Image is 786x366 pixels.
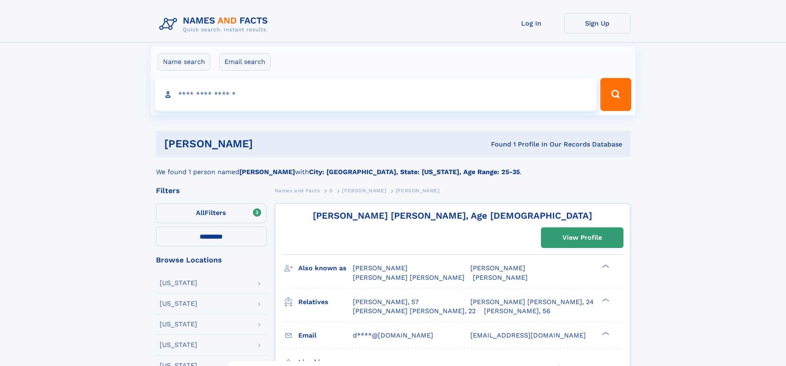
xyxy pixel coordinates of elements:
[219,53,271,71] label: Email search
[541,228,623,248] a: View Profile
[600,78,631,111] button: Search Button
[160,342,197,348] div: [US_STATE]
[160,321,197,328] div: [US_STATE]
[158,53,210,71] label: Name search
[156,187,267,194] div: Filters
[470,264,525,272] span: [PERSON_NAME]
[156,157,630,177] div: We found 1 person named with .
[600,297,610,302] div: ❯
[275,185,320,196] a: Names and Facts
[156,256,267,264] div: Browse Locations
[600,264,610,269] div: ❯
[498,13,564,33] a: Log In
[160,300,197,307] div: [US_STATE]
[353,264,408,272] span: [PERSON_NAME]
[329,185,333,196] a: S
[196,209,205,217] span: All
[564,13,630,33] a: Sign Up
[298,328,353,342] h3: Email
[156,203,267,223] label: Filters
[164,139,372,149] h1: [PERSON_NAME]
[239,168,295,176] b: [PERSON_NAME]
[562,228,602,247] div: View Profile
[342,188,386,194] span: [PERSON_NAME]
[600,331,610,336] div: ❯
[329,188,333,194] span: S
[473,274,528,281] span: [PERSON_NAME]
[156,13,275,35] img: Logo Names and Facts
[353,274,465,281] span: [PERSON_NAME] [PERSON_NAME]
[298,261,353,275] h3: Also known as
[313,210,592,221] a: [PERSON_NAME] [PERSON_NAME], Age [DEMOGRAPHIC_DATA]
[396,188,440,194] span: [PERSON_NAME]
[155,78,597,111] input: search input
[298,295,353,309] h3: Relatives
[353,307,476,316] a: [PERSON_NAME] [PERSON_NAME], 22
[470,298,594,307] a: [PERSON_NAME] [PERSON_NAME], 24
[342,185,386,196] a: [PERSON_NAME]
[353,298,419,307] a: [PERSON_NAME], 57
[372,140,622,149] div: Found 1 Profile In Our Records Database
[160,280,197,286] div: [US_STATE]
[484,307,550,316] a: [PERSON_NAME], 56
[470,331,586,339] span: [EMAIL_ADDRESS][DOMAIN_NAME]
[309,168,520,176] b: City: [GEOGRAPHIC_DATA], State: [US_STATE], Age Range: 25-35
